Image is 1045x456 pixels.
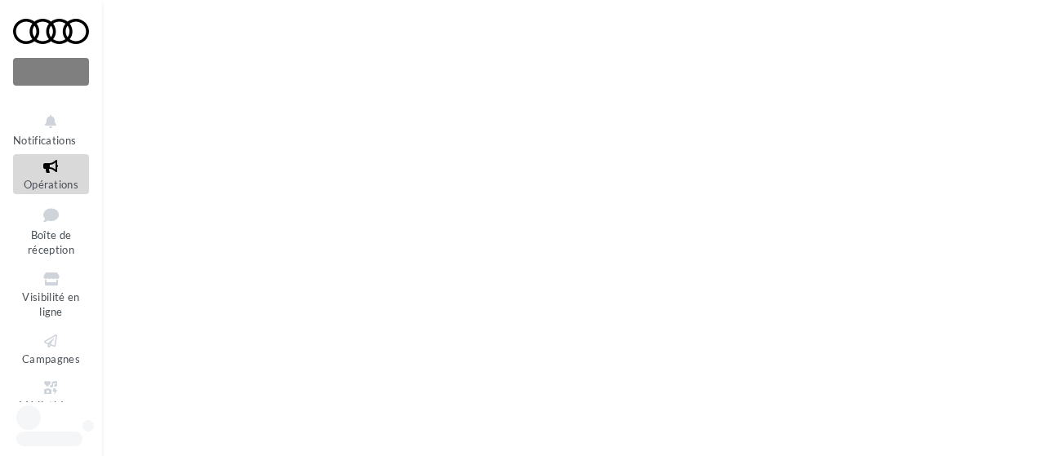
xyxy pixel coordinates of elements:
span: Opérations [24,178,78,191]
a: Médiathèque [13,375,89,415]
div: Nouvelle campagne [13,58,89,86]
a: Opérations [13,154,89,194]
a: Boîte de réception [13,201,89,260]
span: Notifications [13,134,76,147]
span: Boîte de réception [28,228,74,257]
span: Visibilité en ligne [22,290,79,319]
a: Campagnes [13,329,89,369]
a: Visibilité en ligne [13,267,89,322]
span: Médiathèque [19,399,84,412]
span: Campagnes [22,352,80,365]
